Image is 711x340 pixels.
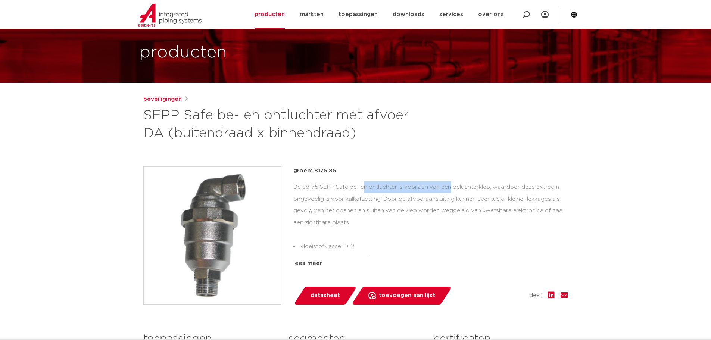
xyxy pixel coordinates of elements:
p: groep: 8175.85 [293,166,568,175]
span: datasheet [311,290,340,302]
div: lees meer [293,259,568,268]
h1: producten [139,41,227,65]
li: vloeistofklasse 1 + 2 [293,241,568,253]
img: Product Image for SEPP Safe be- en ontluchter met afvoer DA (buitendraad x binnendraad) [144,167,281,304]
li: maximale beluchting: 14 l/s [293,253,568,265]
div: De S8175 SEPP Safe be- en ontluchter is voorzien van een beluchterklep, waardoor deze extreem ong... [293,181,568,256]
span: deel: [529,291,542,300]
a: datasheet [293,287,357,305]
span: toevoegen aan lijst [379,290,435,302]
a: beveiligingen [143,95,182,104]
h1: SEPP Safe be- en ontluchter met afvoer DA (buitendraad x binnendraad) [143,107,424,143]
